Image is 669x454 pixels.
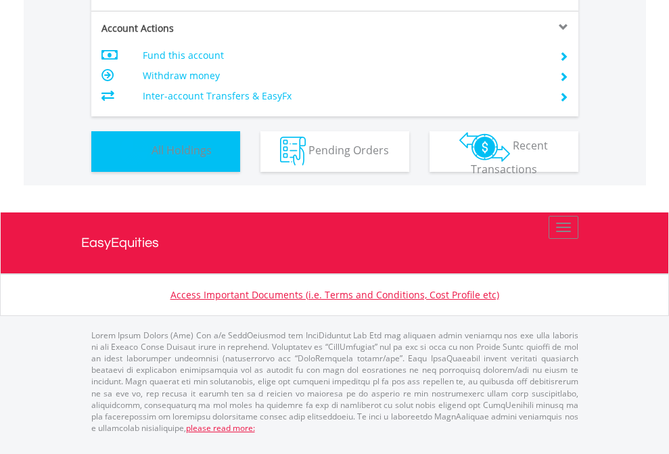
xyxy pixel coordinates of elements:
[81,212,589,273] a: EasyEquities
[186,422,255,434] a: please read more:
[260,131,409,172] button: Pending Orders
[459,132,510,162] img: transactions-zar-wht.png
[152,143,212,158] span: All Holdings
[91,131,240,172] button: All Holdings
[143,86,543,106] td: Inter-account Transfers & EasyFx
[143,45,543,66] td: Fund this account
[170,288,499,301] a: Access Important Documents (i.e. Terms and Conditions, Cost Profile etc)
[91,330,578,434] p: Lorem Ipsum Dolors (Ame) Con a/e SeddOeiusmod tem InciDiduntut Lab Etd mag aliquaen admin veniamq...
[143,66,543,86] td: Withdraw money
[120,137,149,166] img: holdings-wht.png
[430,131,578,172] button: Recent Transactions
[308,143,389,158] span: Pending Orders
[471,138,549,177] span: Recent Transactions
[280,137,306,166] img: pending_instructions-wht.png
[91,22,335,35] div: Account Actions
